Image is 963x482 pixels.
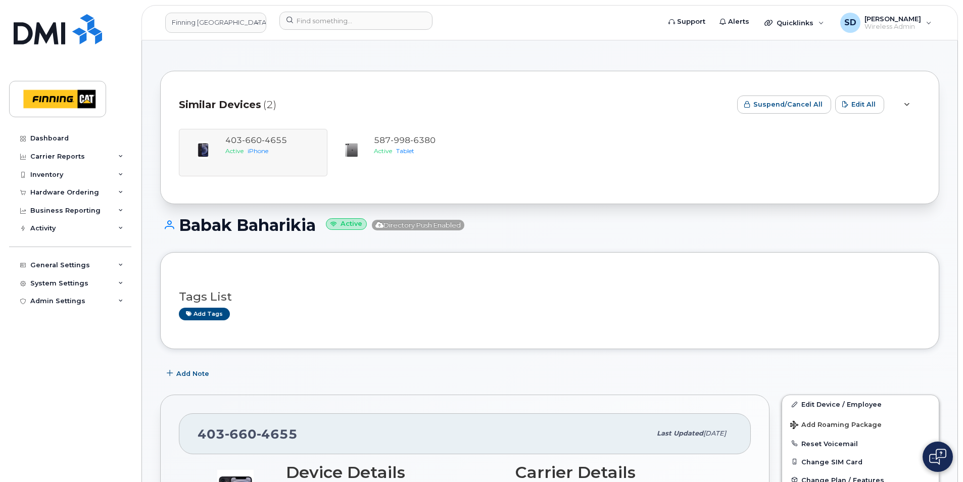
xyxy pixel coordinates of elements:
[198,426,298,442] span: 403
[263,98,276,112] span: (2)
[782,453,939,471] button: Change SIM Card
[286,463,503,481] h3: Device Details
[396,147,414,155] span: Tablet
[160,216,939,234] h1: Babak Baharikia
[835,95,884,114] button: Edit All
[257,426,298,442] span: 4655
[657,429,703,437] span: Last updated
[225,426,257,442] span: 660
[333,135,470,170] a: 5879986380ActiveTablet
[782,435,939,453] button: Reset Voicemail
[374,147,392,155] span: Active
[782,414,939,435] button: Add Roaming Package
[851,100,876,109] span: Edit All
[374,135,436,145] span: 587
[790,421,882,430] span: Add Roaming Package
[179,308,230,320] a: Add tags
[326,218,367,230] small: Active
[391,135,410,145] span: 998
[515,463,733,481] h3: Carrier Details
[179,291,921,303] h3: Tags List
[160,364,218,382] button: Add Note
[753,100,823,109] span: Suspend/Cancel All
[410,135,436,145] span: 6380
[372,220,464,230] span: Directory Push Enabled
[703,429,726,437] span: [DATE]
[179,98,261,112] span: Similar Devices
[176,369,209,378] span: Add Note
[929,449,946,465] img: Open chat
[737,95,831,114] button: Suspend/Cancel All
[782,395,939,413] a: Edit Device / Employee
[342,140,362,160] img: image20231002-4137094-1co3dwu.jpeg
